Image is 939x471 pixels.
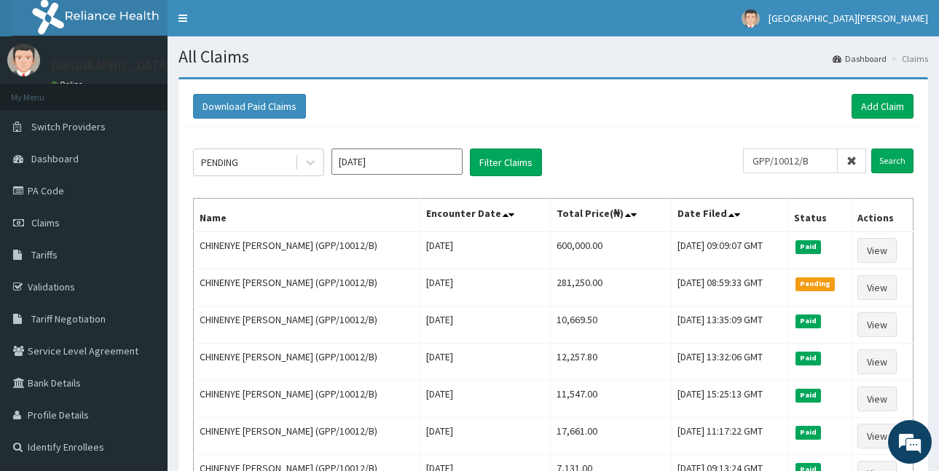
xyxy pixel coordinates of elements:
span: Tariffs [31,248,58,261]
span: Pending [795,277,836,290]
th: Total Price(₦) [551,199,672,232]
th: Encounter Date [420,199,551,232]
td: [DATE] [420,344,551,381]
td: 17,661.00 [551,418,672,455]
a: View [857,424,897,448]
button: Download Paid Claims [193,94,306,119]
input: Search by HMO ID [743,149,838,173]
td: [DATE] 09:09:07 GMT [671,231,787,269]
a: View [857,275,897,300]
td: [DATE] 08:59:33 GMT [671,269,787,306]
th: Date Filed [671,199,787,232]
span: Paid [795,389,822,402]
input: Search [871,149,914,173]
span: Paid [795,426,822,439]
td: 10,669.50 [551,306,672,344]
td: CHINENYE [PERSON_NAME] (GPP/10012/B) [194,306,420,344]
a: View [857,312,897,337]
td: [DATE] [420,269,551,306]
td: 12,257.80 [551,344,672,381]
td: [DATE] [420,418,551,455]
span: We're online! [85,142,201,289]
span: Paid [795,352,822,365]
img: User Image [7,44,40,76]
td: 11,547.00 [551,381,672,418]
td: [DATE] 13:32:06 GMT [671,344,787,381]
img: User Image [742,9,760,28]
span: Dashboard [31,152,79,165]
td: [DATE] 11:17:22 GMT [671,418,787,455]
span: Switch Providers [31,120,106,133]
td: CHINENYE [PERSON_NAME] (GPP/10012/B) [194,418,420,455]
input: Select Month and Year [331,149,463,175]
img: d_794563401_company_1708531726252_794563401 [27,73,59,109]
a: Add Claim [852,94,914,119]
div: Minimize live chat window [239,7,274,42]
td: [DATE] 13:35:09 GMT [671,306,787,344]
td: [DATE] [420,231,551,269]
td: CHINENYE [PERSON_NAME] (GPP/10012/B) [194,231,420,269]
td: CHINENYE [PERSON_NAME] (GPP/10012/B) [194,269,420,306]
td: 281,250.00 [551,269,672,306]
td: [DATE] [420,306,551,344]
span: Paid [795,314,822,328]
button: Filter Claims [470,149,542,176]
span: Paid [795,240,822,253]
span: [GEOGRAPHIC_DATA][PERSON_NAME] [769,12,928,25]
p: [GEOGRAPHIC_DATA][PERSON_NAME] [51,59,267,72]
td: CHINENYE [PERSON_NAME] (GPP/10012/B) [194,344,420,381]
span: Claims [31,216,60,229]
th: Status [787,199,852,232]
td: [DATE] 15:25:13 GMT [671,381,787,418]
a: Online [51,79,86,90]
td: [DATE] [420,381,551,418]
a: Dashboard [833,52,887,65]
h1: All Claims [178,47,928,66]
th: Name [194,199,420,232]
div: PENDING [201,155,238,170]
div: Chat with us now [76,82,245,100]
a: View [857,238,897,263]
span: Tariff Negotiation [31,312,106,325]
a: View [857,387,897,411]
a: View [857,349,897,374]
textarea: Type your message and hit 'Enter' [7,315,278,366]
td: CHINENYE [PERSON_NAME] (GPP/10012/B) [194,381,420,418]
th: Actions [852,199,914,232]
td: 600,000.00 [551,231,672,269]
li: Claims [888,52,928,65]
